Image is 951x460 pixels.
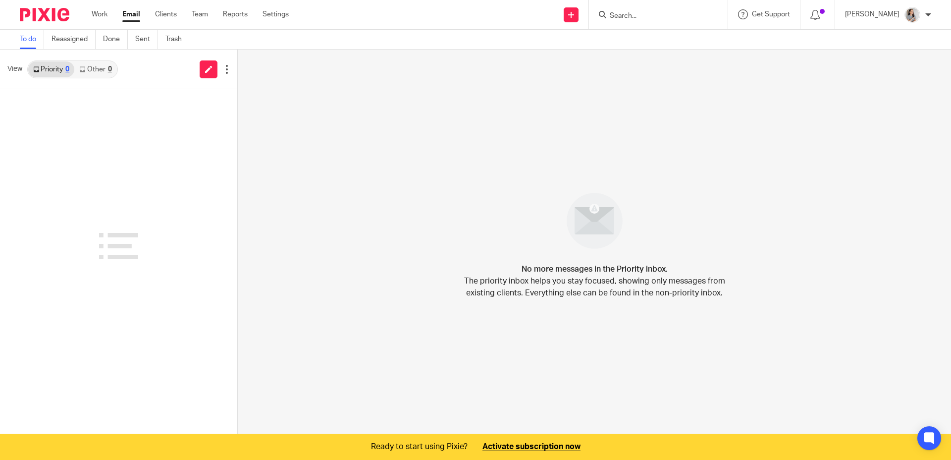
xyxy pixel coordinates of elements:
[28,61,74,77] a: Priority0
[74,61,116,77] a: Other0
[92,9,107,19] a: Work
[155,9,177,19] a: Clients
[20,8,69,21] img: Pixie
[609,12,698,21] input: Search
[223,9,248,19] a: Reports
[463,275,726,299] p: The priority inbox helps you stay focused, showing only messages from existing clients. Everythin...
[165,30,189,49] a: Trash
[103,30,128,49] a: Done
[904,7,920,23] img: DB342964-06B7-45DF-89DF-C47B4FDC6D2D_1_105_c.jpeg
[845,9,899,19] p: [PERSON_NAME]
[752,11,790,18] span: Get Support
[65,66,69,73] div: 0
[192,9,208,19] a: Team
[52,30,96,49] a: Reassigned
[135,30,158,49] a: Sent
[263,9,289,19] a: Settings
[560,186,629,255] img: image
[20,30,44,49] a: To do
[108,66,112,73] div: 0
[122,9,140,19] a: Email
[7,64,22,74] span: View
[522,263,668,275] h4: No more messages in the Priority inbox.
